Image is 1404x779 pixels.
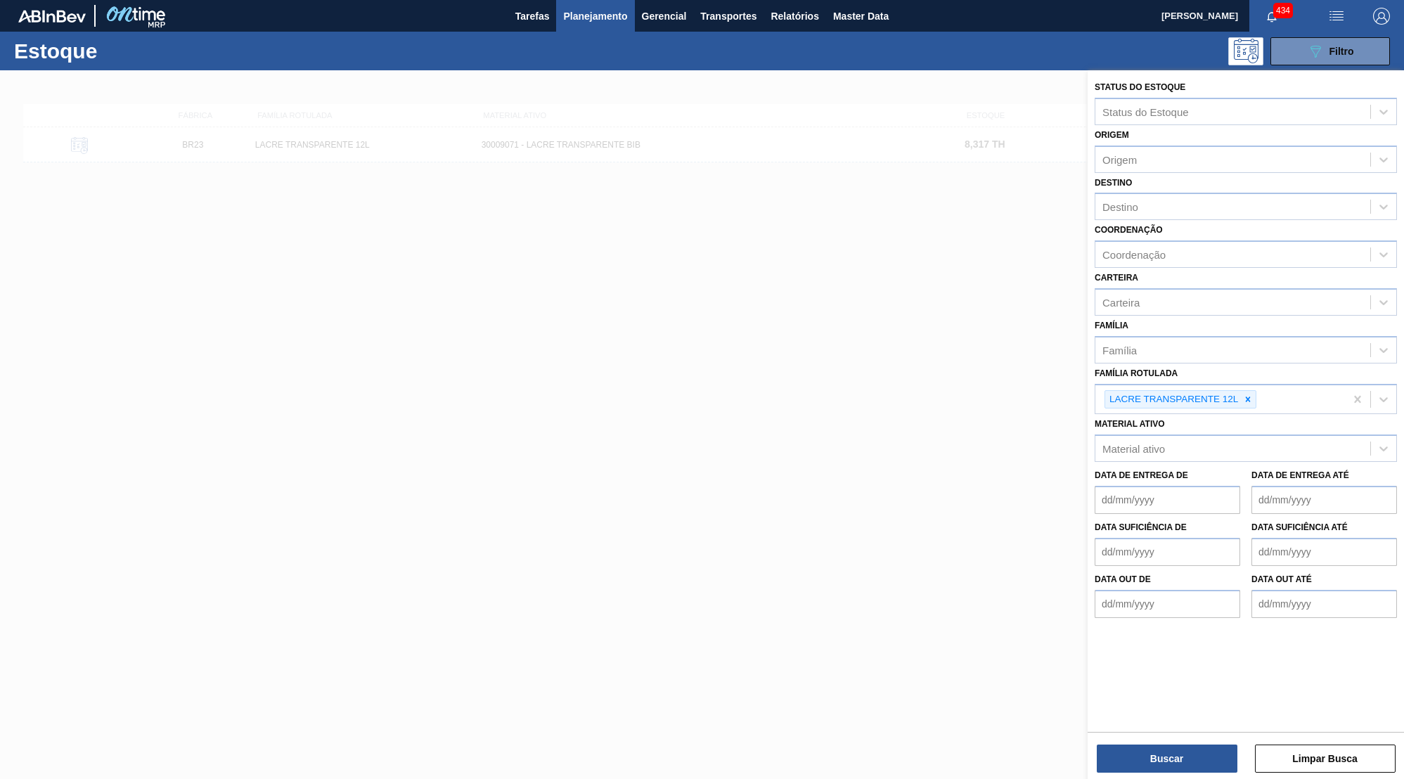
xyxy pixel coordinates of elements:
[1102,249,1166,261] div: Coordenação
[1102,153,1137,165] div: Origem
[1095,321,1128,330] label: Família
[1251,574,1312,584] label: Data out até
[1102,105,1189,117] div: Status do Estoque
[1102,296,1140,308] div: Carteira
[1095,470,1188,480] label: Data de Entrega de
[1095,273,1138,283] label: Carteira
[1270,37,1390,65] button: Filtro
[14,43,226,59] h1: Estoque
[1102,201,1138,213] div: Destino
[1328,8,1345,25] img: userActions
[1095,590,1240,618] input: dd/mm/yyyy
[515,8,550,25] span: Tarefas
[1095,574,1151,584] label: Data out de
[1095,419,1165,429] label: Material ativo
[700,8,756,25] span: Transportes
[1095,225,1163,235] label: Coordenação
[1095,82,1185,92] label: Status do Estoque
[1251,590,1397,618] input: dd/mm/yyyy
[1273,3,1293,18] span: 434
[1095,522,1187,532] label: Data suficiência de
[1095,538,1240,566] input: dd/mm/yyyy
[642,8,687,25] span: Gerencial
[1095,130,1129,140] label: Origem
[563,8,627,25] span: Planejamento
[1329,46,1354,57] span: Filtro
[1095,178,1132,188] label: Destino
[771,8,818,25] span: Relatórios
[1373,8,1390,25] img: Logout
[1105,391,1240,408] div: LACRE TRANSPARENTE 12L
[833,8,889,25] span: Master Data
[1095,368,1178,378] label: Família Rotulada
[1102,344,1137,356] div: Família
[1102,443,1165,455] div: Material ativo
[1251,470,1349,480] label: Data de Entrega até
[1228,37,1263,65] div: Pogramando: nenhum usuário selecionado
[18,10,86,22] img: TNhmsLtSVTkK8tSr43FrP2fwEKptu5GPRR3wAAAABJRU5ErkJggg==
[1251,538,1397,566] input: dd/mm/yyyy
[1249,6,1294,26] button: Notificações
[1095,486,1240,514] input: dd/mm/yyyy
[1251,486,1397,514] input: dd/mm/yyyy
[1251,522,1348,532] label: Data suficiência até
